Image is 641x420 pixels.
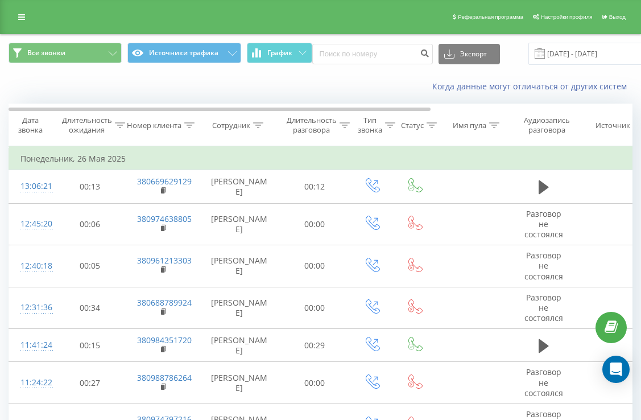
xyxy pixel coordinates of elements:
td: 00:27 [55,362,126,404]
span: Разговор не состоялся [524,292,563,323]
button: Экспорт [439,44,500,64]
td: 00:34 [55,287,126,329]
button: Источники трафика [127,43,241,63]
div: 12:40:18 [20,255,43,277]
span: Реферальная программа [458,14,523,20]
a: 380984351720 [137,335,192,345]
div: 12:45:20 [20,213,43,235]
td: [PERSON_NAME] [200,203,279,245]
div: 12:31:36 [20,297,43,319]
div: Имя пула [453,121,486,130]
div: Статус [401,121,424,130]
td: 00:13 [55,170,126,203]
td: 00:00 [279,362,350,404]
div: Источник [595,121,630,130]
div: Сотрудник [212,121,250,130]
div: 13:06:21 [20,175,43,197]
span: Разговор не состоялся [524,250,563,281]
td: 00:06 [55,203,126,245]
div: Длительность ожидания [62,116,112,135]
td: [PERSON_NAME] [200,170,279,203]
a: 380669629129 [137,176,192,187]
span: Разговор не состоялся [524,208,563,240]
a: Когда данные могут отличаться от других систем [432,81,632,92]
td: 00:12 [279,170,350,203]
span: Все звонки [27,48,65,57]
div: Open Intercom Messenger [602,356,630,383]
span: Разговор не состоялся [524,367,563,398]
div: Дата звонка [9,116,51,135]
span: Выход [609,14,626,20]
td: 00:00 [279,245,350,287]
td: 00:15 [55,329,126,362]
td: [PERSON_NAME] [200,245,279,287]
td: 00:05 [55,245,126,287]
td: 00:00 [279,203,350,245]
div: Длительность разговора [287,116,337,135]
td: [PERSON_NAME] [200,329,279,362]
span: График [267,49,292,57]
a: 380988786264 [137,372,192,383]
a: 380974638805 [137,213,192,224]
div: 11:24:22 [20,372,43,394]
td: [PERSON_NAME] [200,287,279,329]
input: Поиск по номеру [312,44,433,64]
div: Аудиозапись разговора [519,116,574,135]
span: Настройки профиля [541,14,593,20]
div: Тип звонка [358,116,382,135]
button: График [247,43,312,63]
a: 380688789924 [137,297,192,308]
td: 00:29 [279,329,350,362]
a: 380961213303 [137,255,192,266]
div: Номер клиента [127,121,181,130]
td: 00:00 [279,287,350,329]
div: 11:41:24 [20,334,43,356]
button: Все звонки [9,43,122,63]
td: [PERSON_NAME] [200,362,279,404]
